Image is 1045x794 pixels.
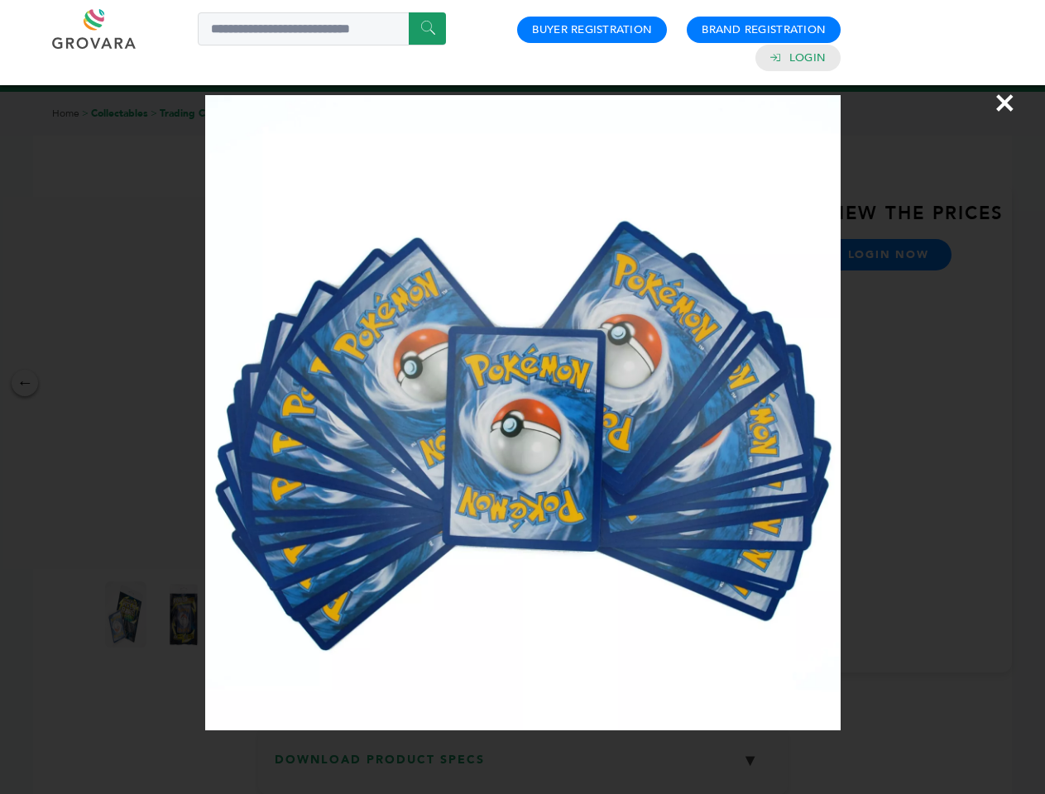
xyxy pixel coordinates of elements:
[702,22,826,37] a: Brand Registration
[789,50,826,65] a: Login
[198,12,446,45] input: Search a product or brand...
[532,22,652,37] a: Buyer Registration
[205,95,841,730] img: Image Preview
[994,79,1016,126] span: ×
